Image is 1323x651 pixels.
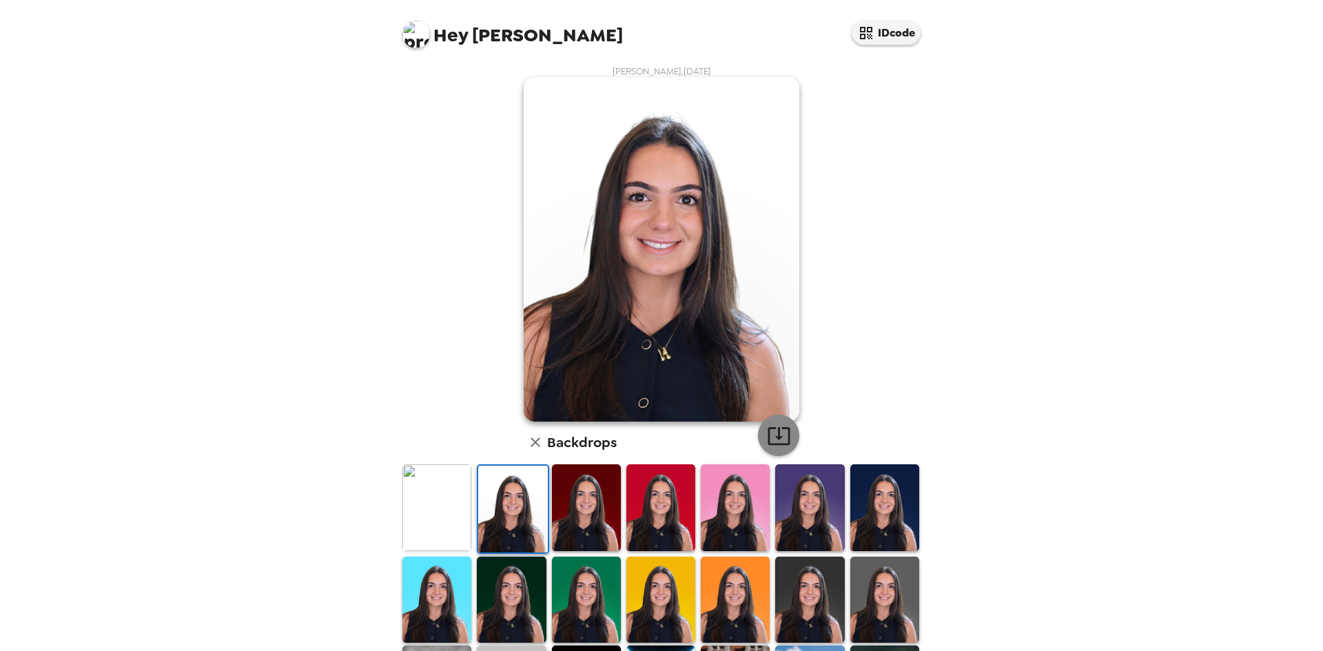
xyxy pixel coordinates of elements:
[433,23,468,48] span: Hey
[613,65,711,77] span: [PERSON_NAME] , [DATE]
[547,431,617,453] h6: Backdrops
[852,21,921,45] button: IDcode
[402,21,430,48] img: profile pic
[524,77,799,422] img: user
[402,464,471,550] img: Original
[402,14,623,45] span: [PERSON_NAME]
